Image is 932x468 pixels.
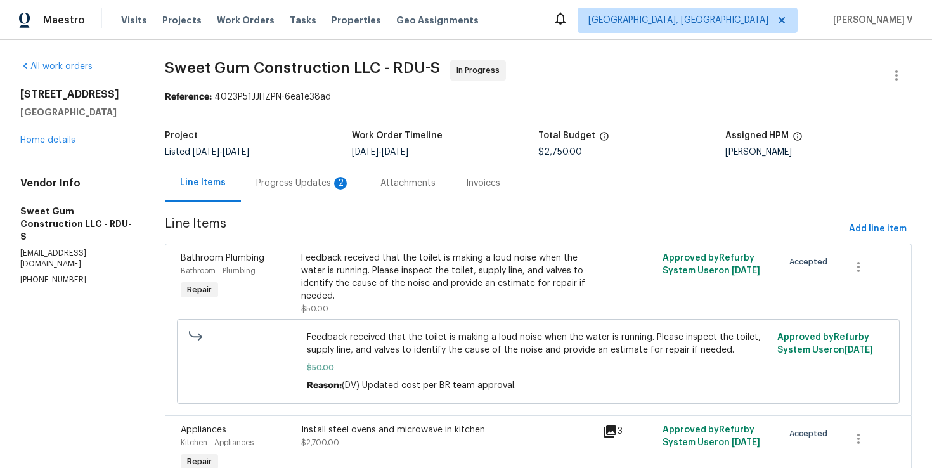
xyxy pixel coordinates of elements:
div: 2 [334,177,347,190]
span: Accepted [789,427,832,440]
div: Line Items [180,176,226,189]
span: Repair [182,455,217,468]
div: Install steel ovens and microwave in kitchen [301,424,595,436]
span: [PERSON_NAME] V [828,14,913,27]
span: - [352,148,408,157]
span: In Progress [456,64,505,77]
span: Bathroom Plumbing [181,254,264,263]
span: - [193,148,249,157]
button: Add line item [844,218,912,241]
span: $2,700.00 [301,439,339,446]
span: Visits [121,14,147,27]
span: The total cost of line items that have been proposed by Opendoor. This sum includes line items th... [599,131,609,148]
span: [DATE] [845,346,873,354]
span: $50.00 [301,305,328,313]
span: [DATE] [352,148,379,157]
h2: [STREET_ADDRESS] [20,88,134,101]
span: Accepted [789,256,832,268]
h5: Sweet Gum Construction LLC - RDU-S [20,205,134,243]
span: The hpm assigned to this work order. [793,131,803,148]
h5: Assigned HPM [725,131,789,140]
a: Home details [20,136,75,145]
h5: [GEOGRAPHIC_DATA] [20,106,134,119]
span: Reason: [307,381,342,390]
h5: Work Order Timeline [352,131,443,140]
span: [DATE] [732,266,760,275]
span: Add line item [849,221,907,237]
span: Tasks [290,16,316,25]
div: 4023P51JJHZPN-6ea1e38ad [165,91,912,103]
div: Feedback received that the toilet is making a loud noise when the water is running. Please inspec... [301,252,595,302]
div: Attachments [380,177,436,190]
span: Properties [332,14,381,27]
span: Projects [162,14,202,27]
span: Sweet Gum Construction LLC - RDU-S [165,60,440,75]
span: Appliances [181,426,226,434]
p: [PHONE_NUMBER] [20,275,134,285]
span: [DATE] [193,148,219,157]
div: Progress Updates [256,177,350,190]
span: $2,750.00 [538,148,582,157]
span: Maestro [43,14,85,27]
div: [PERSON_NAME] [725,148,912,157]
span: Repair [182,283,217,296]
span: Bathroom - Plumbing [181,267,256,275]
span: Listed [165,148,249,157]
span: [GEOGRAPHIC_DATA], [GEOGRAPHIC_DATA] [588,14,768,27]
span: Geo Assignments [396,14,479,27]
p: [EMAIL_ADDRESS][DOMAIN_NAME] [20,248,134,270]
a: All work orders [20,62,93,71]
span: [DATE] [223,148,249,157]
div: 3 [602,424,655,439]
span: $50.00 [307,361,770,374]
span: Work Orders [217,14,275,27]
span: Approved by Refurby System User on [663,254,760,275]
span: (DV) Updated cost per BR team approval. [342,381,516,390]
div: Invoices [466,177,500,190]
b: Reference: [165,93,212,101]
span: Approved by Refurby System User on [777,333,873,354]
h5: Total Budget [538,131,595,140]
span: Approved by Refurby System User on [663,426,760,447]
span: [DATE] [382,148,408,157]
h4: Vendor Info [20,177,134,190]
h5: Project [165,131,198,140]
span: Line Items [165,218,844,241]
span: Feedback received that the toilet is making a loud noise when the water is running. Please inspec... [307,331,770,356]
span: [DATE] [732,438,760,447]
span: Kitchen - Appliances [181,439,254,446]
